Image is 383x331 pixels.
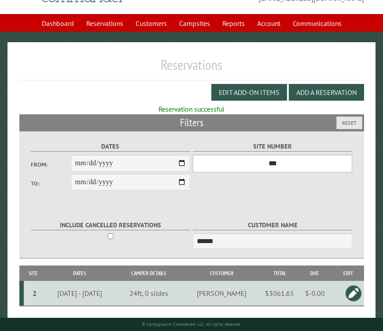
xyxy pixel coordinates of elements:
[19,104,364,114] div: Reservation successful
[262,266,297,281] th: Total
[19,114,364,131] h2: Filters
[332,266,364,281] th: Edit
[117,281,181,306] td: 24ft, 0 slides
[252,15,286,32] a: Account
[43,266,117,281] th: Dates
[287,15,347,32] a: Communications
[297,281,332,306] td: $-0.00
[24,266,43,281] th: Site
[262,281,297,306] td: $3061.65
[37,15,79,32] a: Dashboard
[31,160,70,169] label: From:
[181,281,262,306] td: [PERSON_NAME]
[211,84,287,101] button: Edit Add-on Items
[31,179,70,188] label: To:
[336,116,362,129] button: Reset
[217,15,250,32] a: Reports
[174,15,215,32] a: Campsites
[117,266,181,281] th: Camper Details
[193,220,352,230] label: Customer Name
[181,266,262,281] th: Customer
[289,84,364,101] button: Add a Reservation
[142,321,241,327] small: © Campground Commander LLC. All rights reserved.
[27,289,42,298] div: 2
[19,56,364,80] h1: Reservations
[130,15,172,32] a: Customers
[193,142,352,152] label: Site Number
[81,15,129,32] a: Reservations
[44,289,115,298] div: [DATE] - [DATE]
[297,266,332,281] th: Due
[31,220,190,230] label: Include Cancelled Reservations
[31,142,190,152] label: Dates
